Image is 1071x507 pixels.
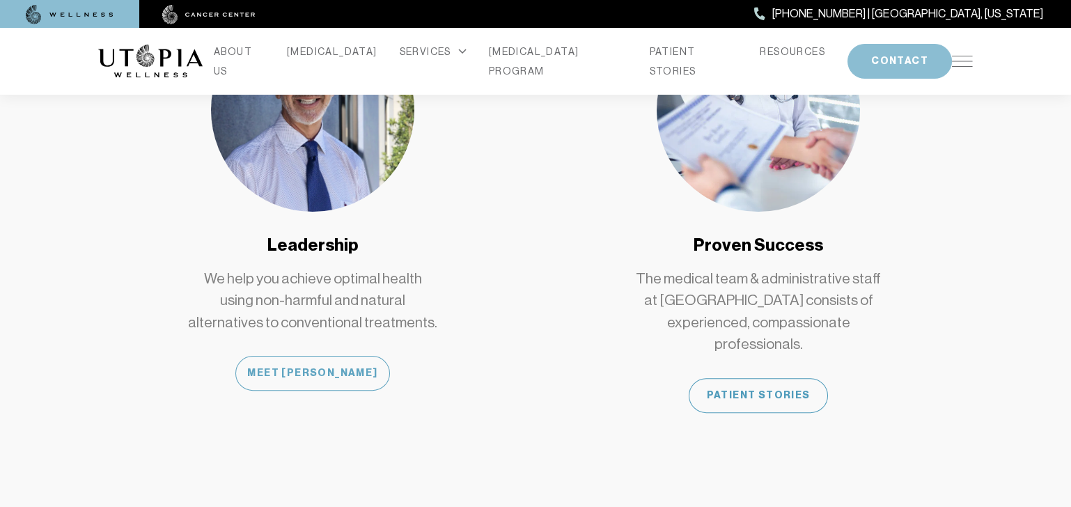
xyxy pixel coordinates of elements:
h4: Proven Success [694,234,823,257]
img: Leadership [211,8,414,212]
img: logo [98,45,203,78]
a: ABOUT US [214,42,265,81]
span: [PHONE_NUMBER] | [GEOGRAPHIC_DATA], [US_STATE] [772,5,1043,23]
button: CONTACT [847,44,952,79]
div: Meet [PERSON_NAME] [235,356,389,391]
a: LeadershipWe help you achieve optimal health using non-harmful and natural alternatives to conven... [98,8,527,391]
a: [PHONE_NUMBER] | [GEOGRAPHIC_DATA], [US_STATE] [754,5,1043,23]
div: Patient Stories [689,378,828,413]
p: The medical team & administrative staff at [GEOGRAPHIC_DATA] consists of experienced, compassiona... [633,268,884,356]
a: [MEDICAL_DATA] PROGRAM [489,42,627,81]
h4: Leadership [267,234,358,257]
a: Proven SuccessThe medical team & administrative staff at [GEOGRAPHIC_DATA] consists of experience... [544,8,973,413]
img: Proven Success [657,8,860,212]
a: PATIENT STORIES [649,42,737,81]
div: SERVICES [400,42,467,61]
img: icon-hamburger [952,56,973,67]
img: cancer center [162,5,256,24]
img: wellness [26,5,114,24]
a: RESOURCES [760,42,825,61]
p: We help you achieve optimal health using non-harmful and natural alternatives to conventional tre... [187,268,438,334]
a: [MEDICAL_DATA] [287,42,377,61]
